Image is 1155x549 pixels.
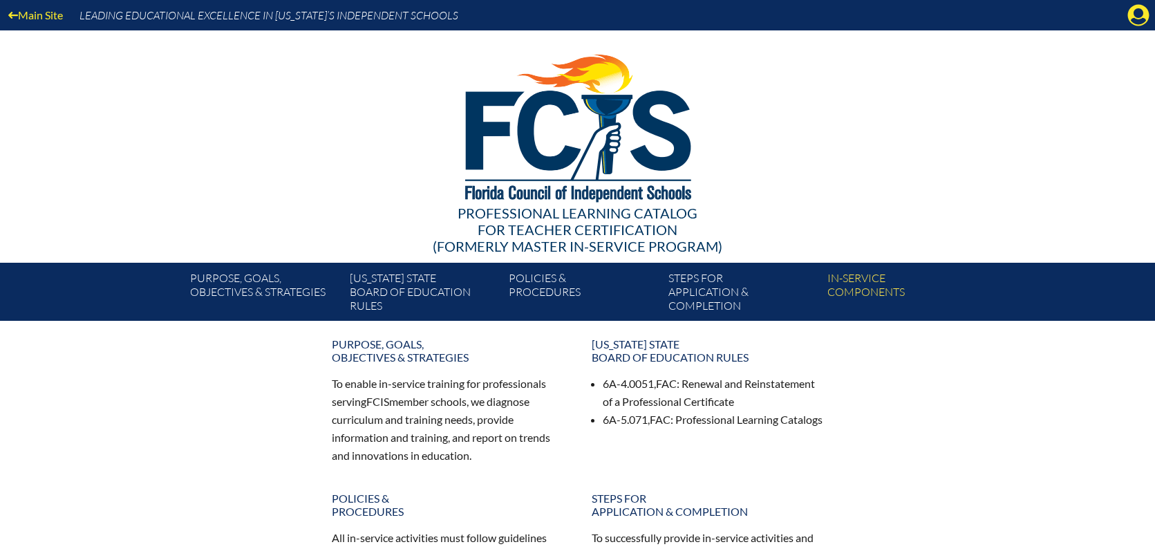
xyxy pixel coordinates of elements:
a: Steps forapplication & completion [583,486,832,523]
span: for Teacher Certification [478,221,677,238]
a: [US_STATE] StateBoard of Education rules [583,332,832,369]
li: 6A-4.0051, : Renewal and Reinstatement of a Professional Certificate [603,375,824,411]
p: To enable in-service training for professionals serving member schools, we diagnose curriculum an... [332,375,564,464]
a: Steps forapplication & completion [663,268,822,321]
div: Professional Learning Catalog (formerly Master In-service Program) [180,205,976,254]
span: FAC [656,377,677,390]
span: FCIS [366,395,389,408]
svg: Manage account [1127,4,1149,26]
a: Purpose, goals,objectives & strategies [185,268,344,321]
li: 6A-5.071, : Professional Learning Catalogs [603,411,824,429]
a: In-servicecomponents [822,268,981,321]
a: Policies &Procedures [323,486,572,523]
a: Policies &Procedures [503,268,662,321]
img: FCISlogo221.eps [435,30,720,219]
a: Purpose, goals,objectives & strategies [323,332,572,369]
a: [US_STATE] StateBoard of Education rules [344,268,503,321]
span: FAC [650,413,670,426]
a: Main Site [3,6,68,24]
